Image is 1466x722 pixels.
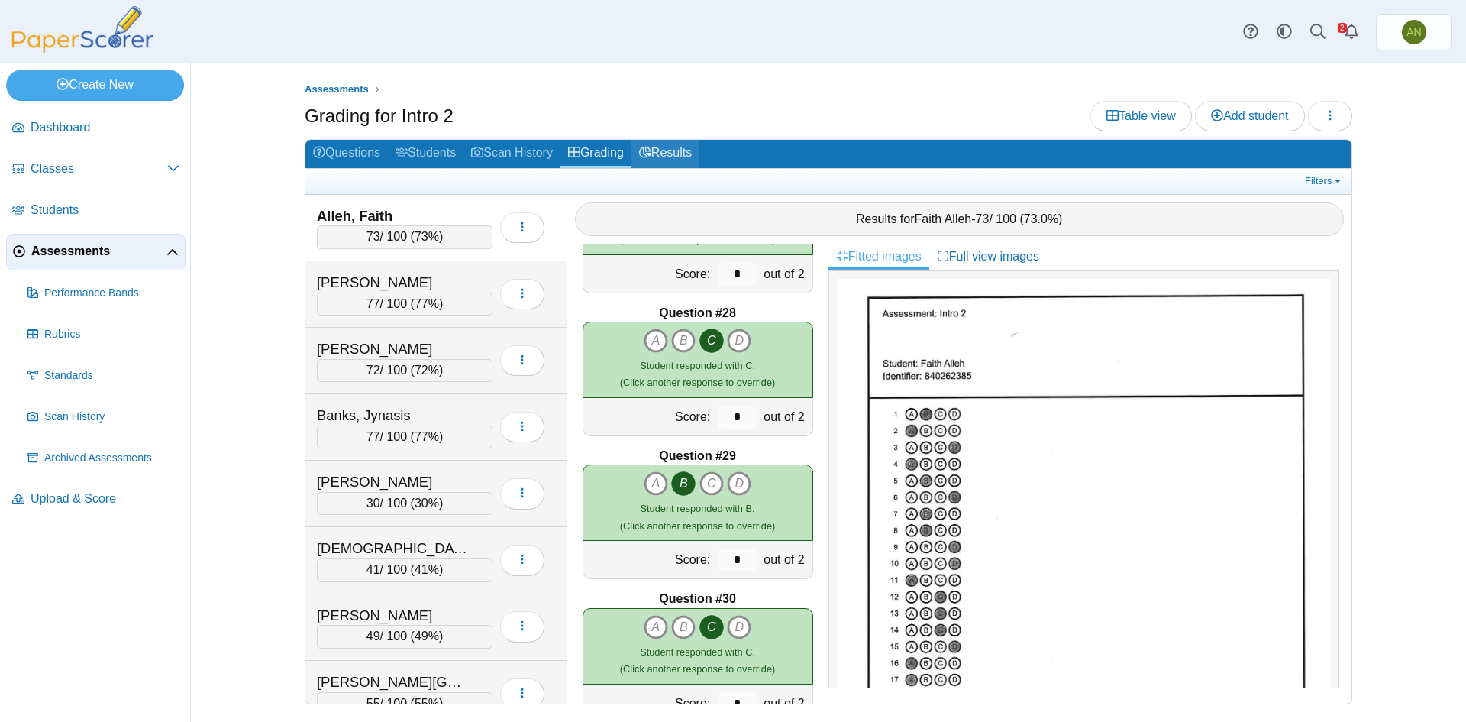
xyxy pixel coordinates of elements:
a: Assessments [301,80,373,99]
a: Table view [1090,101,1192,131]
b: Question #30 [659,591,735,607]
span: 41 [366,563,380,576]
a: Standards [21,358,186,394]
i: B [671,329,696,353]
div: / 100 ( ) [317,692,492,715]
a: PaperScorer [6,42,159,55]
span: 73 [366,230,380,243]
div: out of 2 [760,541,812,578]
i: D [727,615,751,639]
div: [PERSON_NAME] [317,273,470,293]
span: 30% [415,497,439,510]
span: Student responded with C. [640,360,755,371]
div: / 100 ( ) [317,492,492,515]
a: Scan History [463,140,560,168]
span: Performance Bands [44,286,179,301]
span: Scan History [44,410,179,425]
span: 49% [415,630,439,643]
div: / 100 ( ) [317,426,492,448]
small: (Click another response to override) [620,503,775,531]
div: out of 2 [760,255,812,293]
a: Assessments [6,234,186,270]
div: Score: [583,398,715,435]
a: Questions [305,140,388,168]
div: out of 2 [760,685,812,722]
div: Score: [583,541,715,578]
div: Score: [583,255,715,293]
div: Score: [583,685,715,722]
span: 72% [415,364,439,377]
b: Question #28 [659,305,735,322]
a: Classes [6,151,186,188]
span: Standards [44,368,179,384]
span: Student responded with B. [641,503,755,514]
i: A [644,471,668,496]
span: Add student [1211,109,1288,122]
span: 73% [415,230,439,243]
a: Performance Bands [21,275,186,312]
a: Grading [560,140,631,168]
span: 73 [976,212,990,225]
a: Create New [6,70,184,100]
div: / 100 ( ) [317,359,492,382]
div: [DEMOGRAPHIC_DATA], [PERSON_NAME] [317,539,470,558]
div: Banks, Jynasis [317,406,470,426]
i: D [727,329,751,353]
i: A [644,329,668,353]
div: / 100 ( ) [317,293,492,316]
span: 30 [366,497,380,510]
a: Add student [1195,101,1304,131]
i: C [699,615,724,639]
div: out of 2 [760,398,812,435]
i: A [644,615,668,639]
span: 77 [366,430,380,443]
span: Archived Assessments [44,451,179,466]
div: Results for - / 100 ( ) [575,202,1345,236]
a: Upload & Score [6,481,186,518]
span: 77% [415,297,439,310]
small: (Click another response to override) [620,360,775,388]
a: Results [631,140,699,168]
b: Question #29 [659,448,735,465]
i: D [727,471,751,496]
span: Faith Alleh [915,212,972,225]
i: B [671,615,696,639]
div: [PERSON_NAME] [317,606,470,626]
span: Abby Nance [1406,27,1421,37]
span: 73.0% [1024,212,1058,225]
a: Rubrics [21,316,186,353]
span: Assessments [305,83,369,95]
span: 77 [366,297,380,310]
i: C [699,471,724,496]
span: Table view [1106,109,1176,122]
div: / 100 ( ) [317,225,492,248]
span: Assessments [31,243,166,260]
a: Full view images [929,244,1047,270]
a: Fitted images [828,244,929,270]
span: Students [31,202,179,219]
span: 55 [366,697,380,710]
span: Student responded with C. [640,646,755,658]
span: 72 [366,364,380,377]
i: C [699,329,724,353]
span: Rubrics [44,327,179,342]
span: 49 [366,630,380,643]
span: Abby Nance [1402,20,1426,44]
span: Classes [31,160,167,177]
h1: Grading for Intro 2 [305,103,454,129]
span: Upload & Score [31,491,179,507]
a: Alerts [1335,15,1368,49]
a: Archived Assessments [21,440,186,477]
a: Students [6,193,186,229]
div: / 100 ( ) [317,625,492,648]
span: Dashboard [31,119,179,136]
div: [PERSON_NAME][GEOGRAPHIC_DATA] [317,672,470,692]
div: Alleh, Faith [317,206,470,226]
i: B [671,471,696,496]
div: [PERSON_NAME] [317,339,470,359]
a: Students [388,140,463,168]
a: Dashboard [6,110,186,147]
div: [PERSON_NAME] [317,472,470,492]
a: Scan History [21,399,186,435]
span: 55% [415,697,439,710]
